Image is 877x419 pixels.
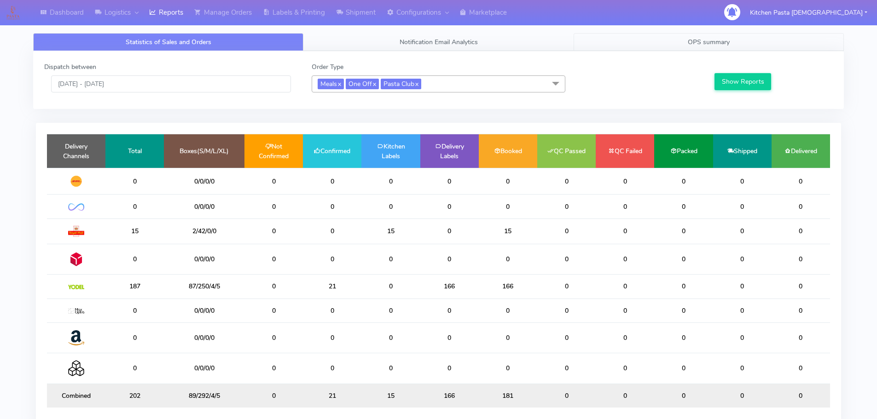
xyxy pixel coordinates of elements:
button: Show Reports [714,73,771,90]
td: 0 [772,244,830,274]
td: 0/0/0/0 [164,353,244,384]
td: Combined [47,384,105,408]
span: Notification Email Analytics [400,38,478,46]
td: Delivery Channels [47,134,105,168]
td: 0 [654,244,713,274]
td: 0 [772,275,830,298]
td: 21 [303,275,361,298]
span: Meals [318,79,344,89]
td: Delivered [772,134,830,168]
td: 0 [303,322,361,353]
td: 87/250/4/5 [164,275,244,298]
td: 0 [772,384,830,408]
td: 0 [244,353,303,384]
td: 0 [596,298,654,322]
td: 0 [596,244,654,274]
td: 0 [105,322,164,353]
td: QC Failed [596,134,654,168]
td: 0 [654,275,713,298]
td: 15 [361,218,420,244]
td: 0 [420,195,479,218]
span: Statistics of Sales and Orders [126,38,211,46]
td: 0 [420,168,479,195]
td: 2/42/0/0 [164,218,244,244]
td: 0 [303,244,361,274]
a: x [414,79,418,88]
td: 0 [537,218,596,244]
td: 0 [537,384,596,408]
td: 202 [105,384,164,408]
img: Yodel [68,285,84,289]
td: 0/0/0/0 [164,298,244,322]
td: 181 [479,384,537,408]
td: 0 [244,298,303,322]
td: 0 [654,322,713,353]
td: 0 [713,298,772,322]
td: 0 [303,218,361,244]
label: Dispatch between [44,62,96,72]
td: 0 [244,168,303,195]
td: 0 [596,168,654,195]
td: 0 [361,195,420,218]
td: 166 [479,275,537,298]
td: 0 [479,353,537,384]
td: 0 [537,275,596,298]
td: 0 [105,244,164,274]
td: 0 [361,353,420,384]
td: 0 [303,298,361,322]
td: 0 [596,353,654,384]
img: MaxOptra [68,308,84,315]
td: 187 [105,275,164,298]
td: 0 [713,275,772,298]
td: 0 [105,168,164,195]
td: 0 [244,275,303,298]
a: x [372,79,376,88]
td: 0 [537,244,596,274]
td: 0 [361,275,420,298]
td: 0 [596,195,654,218]
td: 0 [713,353,772,384]
td: Delivery Labels [420,134,479,168]
img: Amazon [68,330,84,346]
td: 0 [772,353,830,384]
td: 166 [420,275,479,298]
td: 0 [105,298,164,322]
img: Royal Mail [68,226,84,237]
td: 0/0/0/0 [164,244,244,274]
td: 0 [361,168,420,195]
td: 0 [654,353,713,384]
label: Order Type [312,62,343,72]
span: Pasta Club [381,79,421,89]
td: 0 [244,244,303,274]
td: 0 [654,298,713,322]
td: 0 [244,195,303,218]
td: 0 [596,218,654,244]
a: x [337,79,341,88]
td: 0 [654,384,713,408]
td: 0/0/0/0 [164,195,244,218]
td: 0/0/0/0 [164,322,244,353]
td: Booked [479,134,537,168]
td: Total [105,134,164,168]
td: 0 [244,322,303,353]
td: 0 [713,168,772,195]
td: 0 [654,195,713,218]
ul: Tabs [33,33,844,51]
td: 0 [479,195,537,218]
td: 0 [772,168,830,195]
td: 0 [420,322,479,353]
input: Pick the Daterange [51,75,291,92]
img: DPD [68,251,84,267]
td: 0 [537,168,596,195]
td: 89/292/4/5 [164,384,244,408]
td: 15 [361,384,420,408]
img: DHL [68,175,84,187]
td: 0 [596,275,654,298]
td: 0 [772,298,830,322]
td: Shipped [713,134,772,168]
td: 0 [772,322,830,353]
td: 0 [361,298,420,322]
td: 0 [420,298,479,322]
td: 0 [244,384,303,408]
td: Kitchen Labels [361,134,420,168]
